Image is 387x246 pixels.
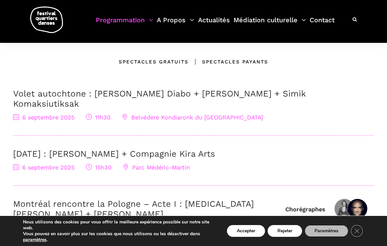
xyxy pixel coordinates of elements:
[23,231,214,243] p: Vous pouvez en savoir plus sur les cookies que nous utilisons ou les désactiver dans .
[86,164,112,171] span: 15h30
[30,7,63,33] img: logo-fqd-med
[122,114,263,121] span: Belvédère Kondiaronk du [GEOGRAPHIC_DATA]
[227,225,265,237] button: Accepter
[123,164,190,171] span: Parc Médéric-Martin
[13,114,74,121] span: 6 septembre 2025
[189,58,268,66] div: Spectacles Payants
[119,58,189,66] div: Spectacles gratuits
[13,89,306,109] a: Volet autochtone : [PERSON_NAME] Diabo + [PERSON_NAME] + Simik Komaksiutiksak
[13,164,74,171] span: 6 septembre 2025
[285,205,325,213] div: Chorégraphes
[23,219,214,231] p: Nous utilisons des cookies pour vous offrir la meilleure expérience possible sur notre site web.
[310,14,335,34] a: Contact
[13,149,215,159] a: [DATE] : [PERSON_NAME] + Compagnie Kira Arts
[234,14,306,34] a: Médiation culturelle
[268,225,302,237] button: Rejeter
[86,114,111,121] span: 11h30
[13,199,254,219] a: Montréal rencontre la Pologne – Acte I : [MEDICAL_DATA][PERSON_NAME] + [PERSON_NAME]
[351,225,363,237] button: Close GDPR Cookie Banner
[96,14,153,34] a: Programmation
[23,237,47,243] button: paramètres
[157,14,194,34] a: A Propos
[348,199,367,219] img: Janusz Orlik
[335,199,354,219] img: Kyra Jean Green
[305,225,348,237] button: Paramètres
[198,14,230,34] a: Actualités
